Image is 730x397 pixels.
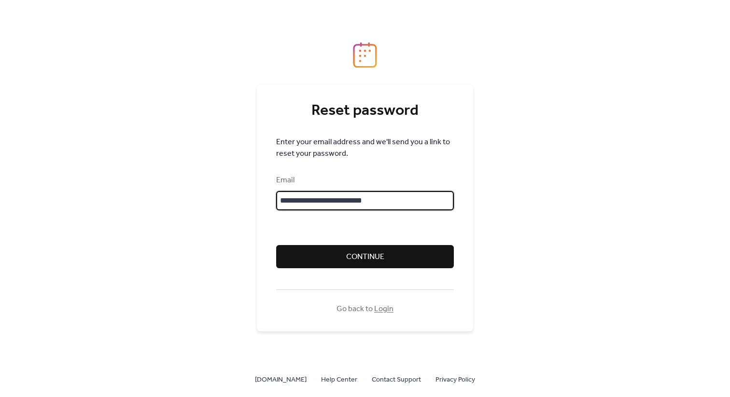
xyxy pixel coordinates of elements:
[435,373,475,385] a: Privacy Policy
[276,101,454,121] div: Reset password
[372,374,421,386] span: Contact Support
[255,373,307,385] a: [DOMAIN_NAME]
[353,42,377,68] img: logo
[435,374,475,386] span: Privacy Policy
[321,374,357,386] span: Help Center
[276,245,454,268] button: Continue
[346,251,384,263] span: Continue
[337,303,393,315] span: Go back to
[255,374,307,386] span: [DOMAIN_NAME]
[374,301,393,316] a: Login
[276,175,452,186] div: Email
[372,373,421,385] a: Contact Support
[321,373,357,385] a: Help Center
[276,137,454,160] span: Enter your email address and we'll send you a link to reset your password.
